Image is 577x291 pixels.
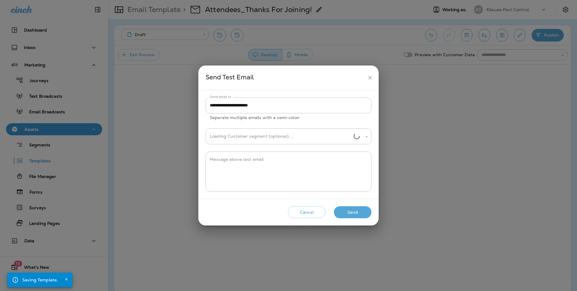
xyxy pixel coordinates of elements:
[288,206,325,219] button: Cancel
[63,276,70,283] button: Close
[210,95,231,99] label: Send email to
[365,72,376,83] button: close
[210,114,367,121] p: Separate multiple emails with a semi-colon
[22,274,58,285] div: Saving Template.
[206,72,365,83] div: Send Test Email
[364,134,369,139] button: Open
[334,206,371,219] button: Send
